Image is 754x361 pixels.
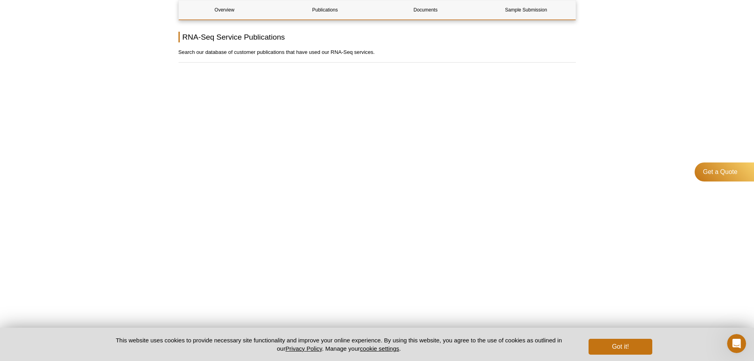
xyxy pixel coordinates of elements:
[179,0,270,19] a: Overview
[380,0,471,19] a: Documents
[481,0,572,19] a: Sample Submission
[589,339,652,355] button: Got it!
[727,334,746,353] iframe: Intercom live chat
[360,345,399,352] button: cookie settings
[179,32,576,42] h2: RNA-Seq Service Publications
[102,336,576,353] p: This website uses cookies to provide necessary site functionality and improve your online experie...
[279,0,371,19] a: Publications
[179,48,576,56] p: Search our database of customer publications that have used our RNA-Seq services.
[695,162,754,181] a: Get a Quote
[285,345,322,352] a: Privacy Policy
